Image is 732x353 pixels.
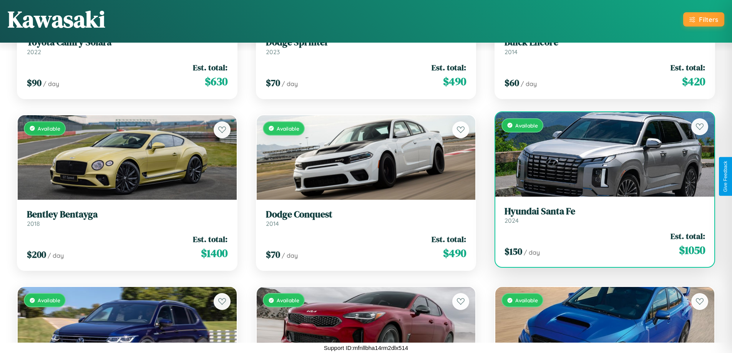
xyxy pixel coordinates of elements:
span: $ 200 [27,248,46,261]
span: / day [521,80,537,88]
span: / day [48,252,64,259]
span: $ 150 [505,245,522,258]
a: Toyota Camry Solara2022 [27,37,227,56]
a: Hyundai Santa Fe2024 [505,206,705,225]
span: $ 630 [205,74,227,89]
p: Support ID: mfnllbha14rm2dlx514 [324,343,408,353]
span: 2018 [27,220,40,227]
span: Available [38,125,60,132]
div: Filters [699,15,718,23]
h3: Bentley Bentayga [27,209,227,220]
span: $ 90 [27,76,41,89]
span: 2014 [266,220,279,227]
span: / day [282,252,298,259]
span: Available [515,297,538,303]
span: $ 490 [443,74,466,89]
span: $ 70 [266,76,280,89]
div: Give Feedback [723,161,728,192]
a: Dodge Conquest2014 [266,209,466,228]
span: Available [277,297,299,303]
span: / day [282,80,298,88]
span: 2022 [27,48,41,56]
span: Available [38,297,60,303]
span: $ 420 [682,74,705,89]
span: Est. total: [193,62,227,73]
span: Available [515,122,538,129]
span: / day [43,80,59,88]
span: $ 1400 [201,245,227,261]
span: Available [277,125,299,132]
h3: Dodge Conquest [266,209,466,220]
button: Filters [683,12,724,27]
h3: Buick Encore [505,37,705,48]
span: Est. total: [671,230,705,242]
span: Est. total: [432,62,466,73]
a: Buick Encore2014 [505,37,705,56]
h3: Toyota Camry Solara [27,37,227,48]
h3: Hyundai Santa Fe [505,206,705,217]
span: $ 490 [443,245,466,261]
span: Est. total: [432,234,466,245]
a: Dodge Sprinter2023 [266,37,466,56]
h1: Kawasaki [8,3,105,35]
h3: Dodge Sprinter [266,37,466,48]
a: Bentley Bentayga2018 [27,209,227,228]
span: Est. total: [671,62,705,73]
span: $ 1050 [679,242,705,258]
span: 2024 [505,217,519,224]
span: Est. total: [193,234,227,245]
span: 2023 [266,48,280,56]
span: $ 70 [266,248,280,261]
span: 2014 [505,48,518,56]
span: / day [524,249,540,256]
span: $ 60 [505,76,519,89]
